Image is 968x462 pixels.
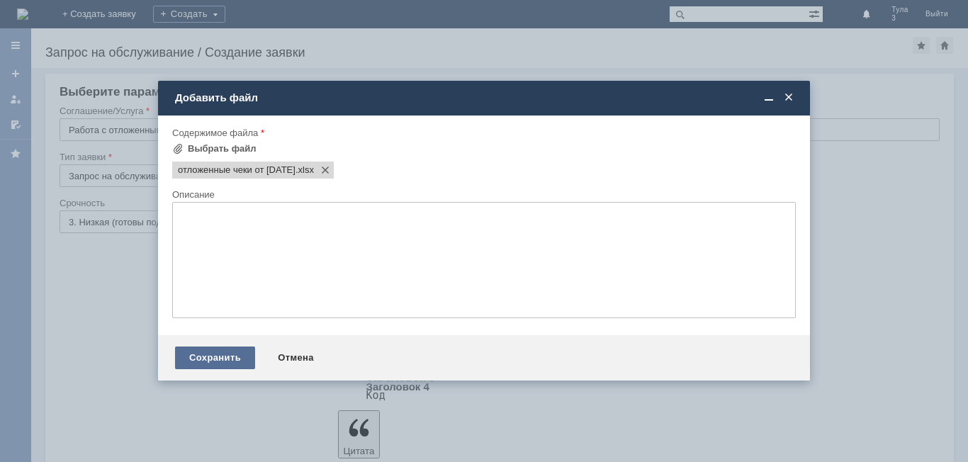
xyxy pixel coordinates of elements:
[188,143,257,154] div: Выбрать файл
[296,164,314,176] span: отложенные чеки от 08.10.2025.xlsx
[172,190,793,199] div: Описание
[762,91,776,104] span: Свернуть (Ctrl + M)
[6,6,207,17] div: Удалить отложенные чеки от [DATE]
[172,128,793,137] div: Содержимое файла
[178,164,296,176] span: отложенные чеки от 08.10.2025.xlsx
[782,91,796,104] span: Закрыть
[175,91,796,104] div: Добавить файл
